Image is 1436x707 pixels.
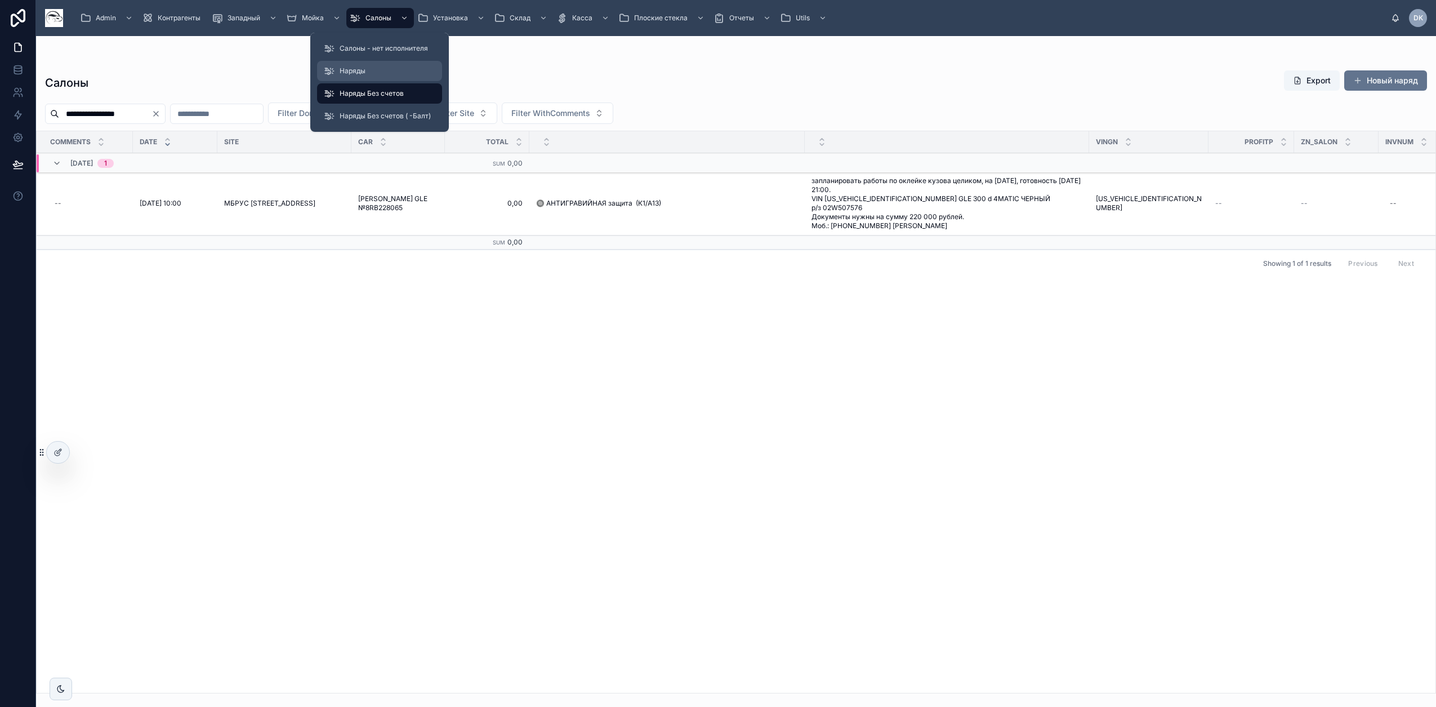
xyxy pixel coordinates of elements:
[224,137,239,146] span: Site
[1344,70,1427,91] button: Новый наряд
[536,199,798,208] a: 🔘 АНТИГРАВИЙНАЯ защита (К1/А13)
[490,8,553,28] a: Склад
[158,14,200,23] span: Контрагенты
[72,6,1391,30] div: scrollable content
[139,8,208,28] a: Контрагенты
[429,103,497,124] button: Select Button
[228,14,260,23] span: Западный
[438,108,474,119] span: Filter Site
[208,8,283,28] a: Западный
[224,199,315,208] span: МБРУС [STREET_ADDRESS]
[811,176,1082,230] a: запланировать работы по оклейке кузова целиком, на [DATE], готовность [DATE] 21:00. VIN [US_VEHIC...
[502,103,613,124] button: Select Button
[224,199,345,208] a: МБРУС [STREET_ADDRESS]
[1390,199,1397,208] div: --
[1385,137,1413,146] span: InvNum
[710,8,777,28] a: Отчеты
[70,159,93,168] span: [DATE]
[507,159,523,167] span: 0,00
[1215,199,1222,208] span: --
[1301,137,1337,146] span: ZN_salon
[452,199,523,208] a: 0,00
[510,14,530,23] span: Склад
[511,108,590,119] span: Filter WithComments
[365,14,391,23] span: Салоны
[50,137,91,146] span: Comments
[340,112,431,121] span: Наряды Без счетов ( -Балт)
[634,14,688,23] span: Плоские стекла
[268,103,341,124] button: Select Button
[358,194,438,212] a: [PERSON_NAME] GLE №8RB228065
[1215,199,1287,208] a: --
[729,14,754,23] span: Отчеты
[77,8,139,28] a: Admin
[615,8,710,28] a: Плоские стекла
[140,199,211,208] a: [DATE] 10:00
[536,199,661,208] span: 🔘 АНТИГРАВИЙНАЯ защита (К1/А13)
[553,8,615,28] a: Касса
[414,8,490,28] a: Установка
[317,61,442,81] a: Наряды
[493,239,505,246] small: Sum
[1096,137,1118,146] span: VinGN
[1096,194,1202,212] a: [US_VEHICLE_IDENTIFICATION_NUMBER]
[50,194,126,212] a: --
[433,14,468,23] span: Установка
[486,137,509,146] span: Total
[1301,199,1372,208] a: --
[796,14,810,23] span: Utils
[104,159,107,168] div: 1
[151,109,165,118] button: Clear
[317,106,442,126] a: Наряды Без счетов ( -Балт)
[572,14,592,23] span: Касса
[1263,259,1331,268] span: Showing 1 of 1 results
[1413,14,1423,23] span: DK
[493,161,505,167] small: Sum
[340,89,404,98] span: Наряды Без счетов
[96,14,116,23] span: Admin
[55,199,61,208] div: --
[1301,199,1308,208] span: --
[45,75,88,91] h1: Салоны
[140,137,157,146] span: Date
[507,238,523,246] span: 0,00
[302,14,324,23] span: Мойка
[346,8,414,28] a: Салоны
[358,137,373,146] span: Car
[140,199,181,208] span: [DATE] 10:00
[283,8,346,28] a: Мойка
[1284,70,1340,91] button: Export
[340,44,428,53] span: Салоны - нет исполнителя
[278,108,318,119] span: Filter Done
[1245,137,1273,146] span: ProfitP
[45,9,63,27] img: App logo
[317,38,442,59] a: Салоны - нет исполнителя
[317,83,442,104] a: Наряды Без счетов
[777,8,832,28] a: Utils
[340,66,365,75] span: Наряды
